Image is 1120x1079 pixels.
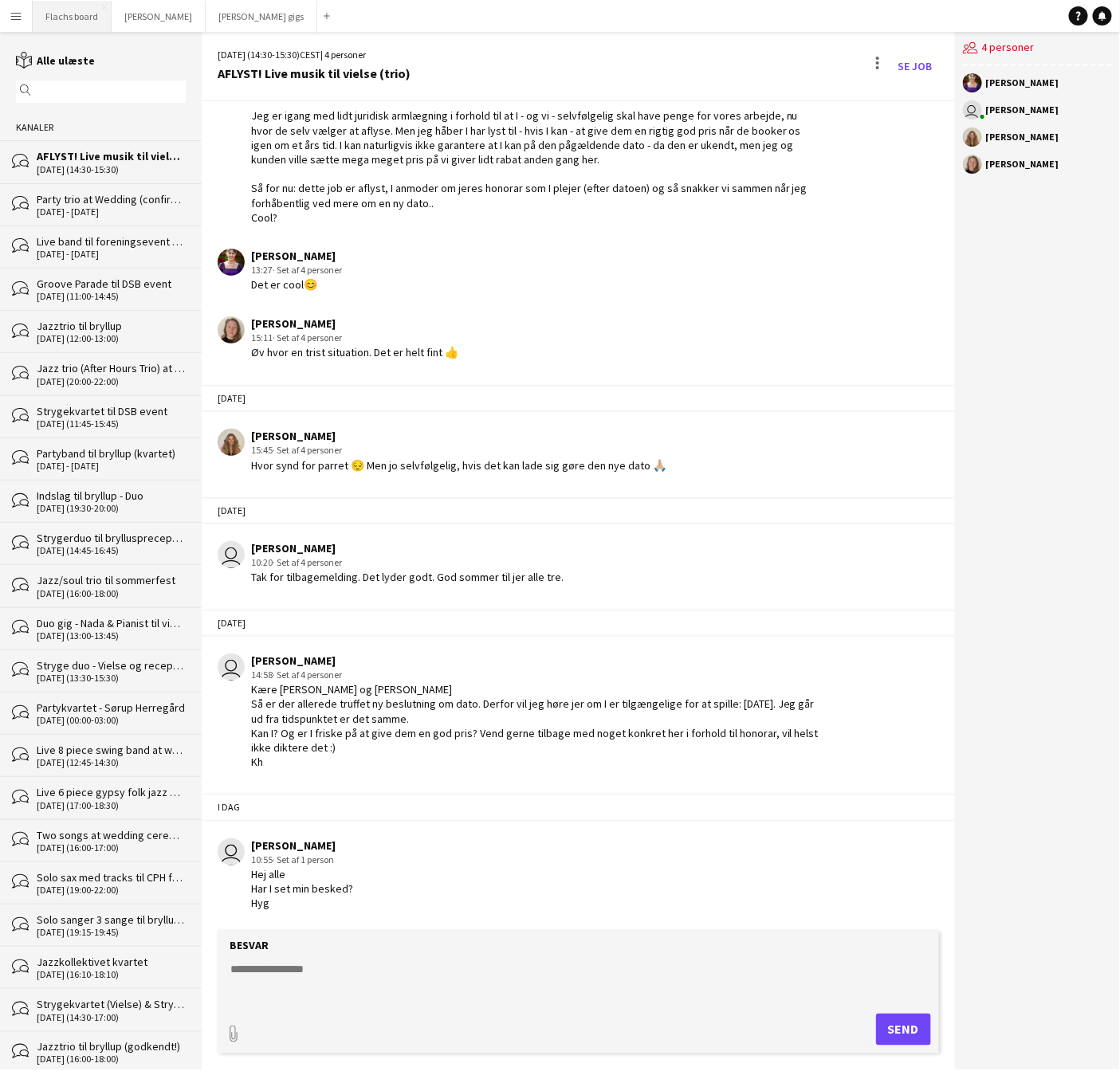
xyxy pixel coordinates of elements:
div: [PERSON_NAME] [251,429,666,443]
div: [DATE] - [DATE] [37,461,186,472]
div: 15:45 [251,443,666,457]
div: [DATE] (14:45-16:45) [37,545,186,556]
div: [PERSON_NAME] [986,132,1059,142]
div: [DATE] (14:30-17:00) [37,1012,186,1023]
div: 10:55 [251,853,353,867]
div: [DATE] [202,497,955,524]
button: Send [876,1014,931,1046]
div: 13:27 [251,263,342,277]
label: Besvar [230,938,269,952]
div: Det er cool😊 [251,277,342,292]
div: [DATE] (14:30-15:30) | 4 personer [218,48,411,62]
div: [DATE] (19:30-20:00) [37,503,186,514]
div: [DATE] (20:00-22:00) [37,376,186,387]
div: [DATE] (11:45-15:45) [37,418,186,430]
div: 15:11 [251,331,458,345]
div: Party trio at Wedding (confirmed!) [37,192,186,206]
div: I dag [202,794,955,821]
div: [DATE] (13:30-15:30) [37,673,186,684]
div: Solo sax med tracks til CPH fashion event [37,870,186,885]
span: · Set af 4 personer [273,332,342,343]
div: Jazztrio til bryllup [37,319,186,333]
button: [PERSON_NAME] gigs [206,1,317,32]
span: · Set af 4 personer [273,669,342,681]
div: 10:20 [251,555,564,570]
div: [PERSON_NAME] [251,541,564,555]
span: · Set af 4 personer [273,264,342,276]
div: [DATE] - [DATE] [37,206,186,218]
div: [DATE] - [DATE] [37,249,186,260]
div: Tak for tilbagemelding. Det lyder godt. God sommer til jer alle tre. [251,570,564,584]
div: [DATE] (17:00-18:30) [37,800,186,811]
div: [DATE] (12:45-14:30) [37,757,186,768]
div: Jazz trio (After Hours Trio) at corporate dinner [37,361,186,375]
div: [PERSON_NAME] [251,316,458,331]
div: [PERSON_NAME] og [PERSON_NAME] Der er sket det triste at brudeparret har fået akut alvorlig sygdo... [251,22,820,225]
div: [PERSON_NAME] [986,159,1059,169]
div: [DATE] (16:00-17:00) [37,842,186,853]
div: [DATE] [202,385,955,412]
div: Hvor synd for parret 😔 Men jo selvfølgelig, hvis det kan lade sig gøre den nye dato 🙏🏼 [251,458,666,473]
div: [PERSON_NAME] [986,105,1059,115]
a: Alle ulæste [16,53,95,68]
div: [DATE] (13:00-13:45) [37,630,186,642]
div: [DATE] (16:00-18:00) [37,588,186,599]
div: Groove Parade til DSB event [37,277,186,291]
span: · Set af 4 personer [273,556,342,568]
div: Stryge duo - Vielse og reception [37,658,186,673]
div: [DATE] (11:00-14:45) [37,291,186,302]
div: Live band til foreningsevent (bekræftet) [37,234,186,249]
div: Two songs at wedding ceremony [37,828,186,842]
div: [PERSON_NAME] [251,838,353,853]
div: Kære [PERSON_NAME] og [PERSON_NAME] Så er der allerede truffet ny beslutning om dato. Derfor vil ... [251,682,820,769]
div: Live 8 piece swing band at wedding reception [37,743,186,757]
div: Solo sanger 3 sange til bryllupsmiddag [37,912,186,927]
div: Strygekvartet (Vielse) & Strygeduo (Reception) [37,997,186,1011]
div: Strygekvartet til DSB event [37,404,186,418]
div: [DATE] (00:00-03:00) [37,715,186,726]
div: Partyband til bryllup (kvartet) [37,446,186,461]
div: Duo gig - Nada & Pianist til vielse på Reffen [37,616,186,630]
div: 4 personer [963,32,1112,65]
div: Live 6 piece gypsy folk jazz band [37,785,186,799]
div: [DATE] (14:30-15:30) [37,164,186,175]
span: · Set af 1 person [273,853,334,865]
div: 14:58 [251,668,820,682]
div: Jazzkollektivet kvartet [37,955,186,969]
div: Øv hvor en trist situation. Det er helt fint 👍 [251,345,458,359]
div: [PERSON_NAME] [251,249,342,263]
span: · Set af 4 personer [273,444,342,456]
div: [DATE] (19:15-19:45) [37,927,186,938]
span: CEST [300,49,320,61]
div: Hej alle Har I set min besked? Hyg [251,867,353,911]
div: [PERSON_NAME] [251,653,820,668]
div: [DATE] [202,610,955,637]
div: [PERSON_NAME] [986,78,1059,88]
div: [DATE] (19:00-22:00) [37,885,186,896]
div: [DATE] (16:10-18:10) [37,969,186,980]
button: Flachs board [33,1,112,32]
div: Strygerduo til brylluspreception [37,531,186,545]
div: [DATE] (12:00-13:00) [37,333,186,344]
div: Partykvartet - Sørup Herregård [37,700,186,715]
div: [DATE] (16:00-18:00) [37,1054,186,1065]
a: Se Job [892,53,939,79]
div: AFLYST! Live musik til vielse (trio) [218,66,411,80]
button: [PERSON_NAME] [112,1,206,32]
div: Jazz/soul trio til sommerfest [37,573,186,587]
div: Indslag til bryllup - Duo [37,488,186,503]
div: Jazztrio til bryllup (godkendt!) [37,1040,186,1054]
div: AFLYST! Live musik til vielse (trio) [37,149,186,163]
